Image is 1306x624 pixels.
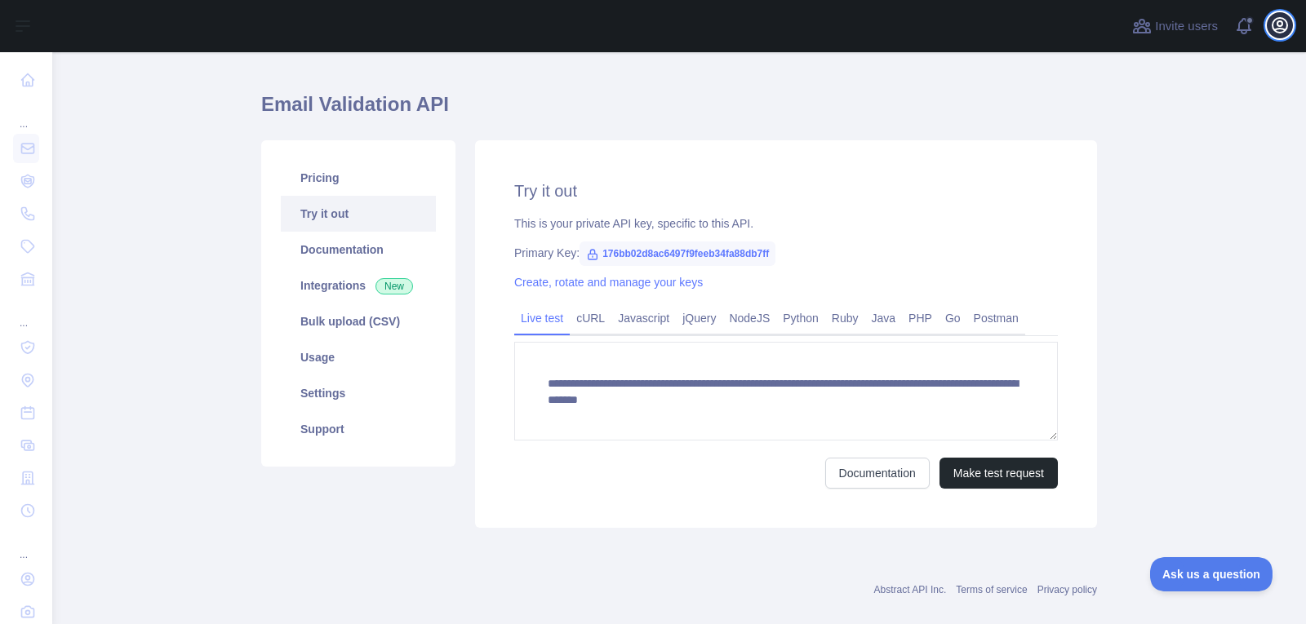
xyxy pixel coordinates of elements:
[13,98,39,131] div: ...
[281,303,436,339] a: Bulk upload (CSV)
[956,584,1027,595] a: Terms of service
[676,305,722,331] a: jQuery
[825,458,930,489] a: Documentation
[940,458,1058,489] button: Make test request
[281,232,436,268] a: Documentation
[514,179,1058,202] h2: Try it out
[874,584,947,595] a: Abstract API Inc.
[1129,13,1221,39] button: Invite users
[825,305,865,331] a: Ruby
[722,305,776,331] a: NodeJS
[281,375,436,411] a: Settings
[514,305,570,331] a: Live test
[1155,17,1218,36] span: Invite users
[1150,557,1273,591] iframe: Toggle Customer Support
[570,305,611,331] a: cURL
[514,215,1058,232] div: This is your private API key, specific to this API.
[281,411,436,447] a: Support
[514,245,1058,261] div: Primary Key:
[776,305,825,331] a: Python
[281,196,436,232] a: Try it out
[1037,584,1097,595] a: Privacy policy
[281,339,436,375] a: Usage
[902,305,939,331] a: PHP
[281,160,436,196] a: Pricing
[13,297,39,330] div: ...
[375,278,413,294] span: New
[281,268,436,303] a: Integrations New
[865,305,903,331] a: Java
[514,276,703,289] a: Create, rotate and manage your keys
[580,241,775,266] span: 176bb02d8ac6497f9feeb34fa88db7ff
[939,305,967,331] a: Go
[13,529,39,561] div: ...
[261,91,1097,131] h1: Email Validation API
[611,305,676,331] a: Javascript
[967,305,1025,331] a: Postman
